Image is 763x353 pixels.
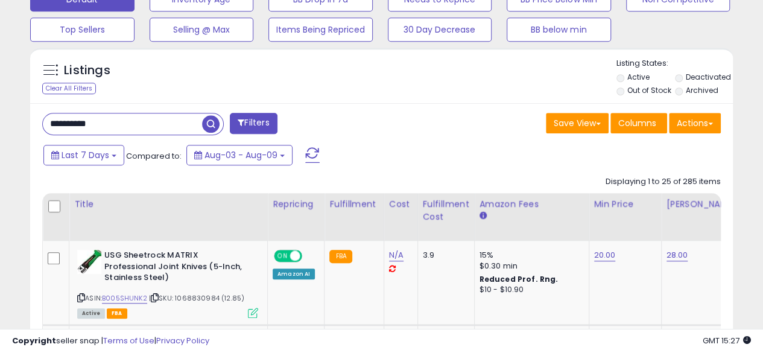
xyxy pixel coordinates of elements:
[480,250,580,261] div: 15%
[610,113,667,133] button: Columns
[606,176,721,188] div: Displaying 1 to 25 of 285 items
[669,113,721,133] button: Actions
[627,85,671,95] label: Out of Stock
[74,198,262,211] div: Title
[186,145,293,165] button: Aug-03 - Aug-09
[388,17,492,42] button: 30 Day Decrease
[480,211,487,221] small: Amazon Fees.
[156,335,209,346] a: Privacy Policy
[423,198,469,223] div: Fulfillment Cost
[104,250,251,287] b: USG Sheetrock MATRIX Professional Joint Knives (5-Inch, Stainless Steel)
[126,150,182,162] span: Compared to:
[230,113,277,134] button: Filters
[77,250,101,274] img: 41Ag7WX451L._SL40_.jpg
[618,117,656,129] span: Columns
[389,249,404,261] a: N/A
[507,17,611,42] button: BB below min
[627,72,649,82] label: Active
[480,285,580,295] div: $10 - $10.90
[273,198,319,211] div: Repricing
[77,250,258,317] div: ASIN:
[666,249,688,261] a: 28.00
[107,308,127,319] span: FBA
[102,293,147,304] a: B005SHUNK2
[686,85,718,95] label: Archived
[480,274,559,284] b: Reduced Prof. Rng.
[43,145,124,165] button: Last 7 Days
[616,58,733,69] p: Listing States:
[273,269,315,279] div: Amazon AI
[42,83,96,94] div: Clear All Filters
[666,198,738,211] div: [PERSON_NAME]
[30,17,135,42] button: Top Sellers
[77,308,105,319] span: All listings currently available for purchase on Amazon
[64,62,110,79] h5: Listings
[103,335,154,346] a: Terms of Use
[480,198,584,211] div: Amazon Fees
[389,198,413,211] div: Cost
[275,251,290,261] span: ON
[12,335,56,346] strong: Copyright
[268,17,373,42] button: Items Being Repriced
[546,113,609,133] button: Save View
[594,198,656,211] div: Min Price
[703,335,751,346] span: 2025-08-17 15:27 GMT
[150,17,254,42] button: Selling @ Max
[300,251,320,261] span: OFF
[423,250,465,261] div: 3.9
[329,250,352,263] small: FBA
[686,72,731,82] label: Deactivated
[480,261,580,272] div: $0.30 min
[12,336,209,347] div: seller snap | |
[62,149,109,161] span: Last 7 Days
[204,149,277,161] span: Aug-03 - Aug-09
[594,249,616,261] a: 20.00
[329,198,378,211] div: Fulfillment
[149,293,244,303] span: | SKU: 1068830984 (12.85)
